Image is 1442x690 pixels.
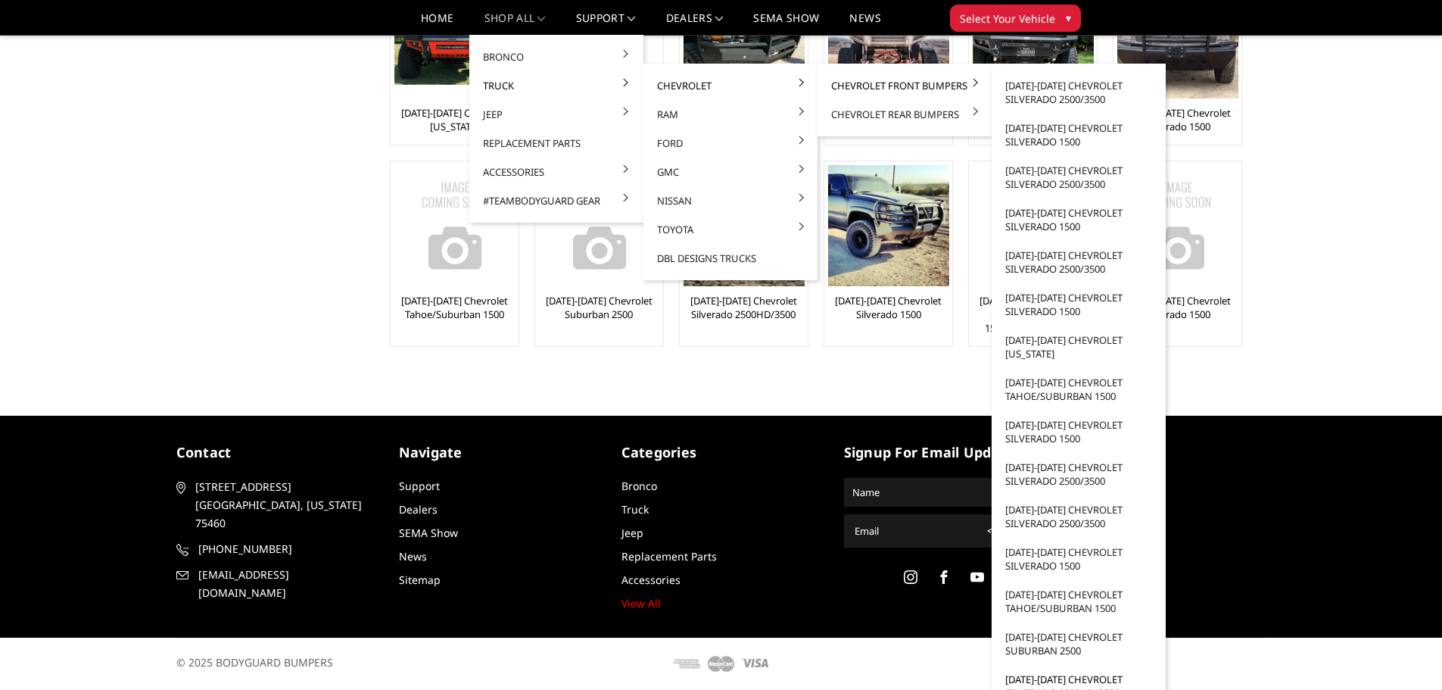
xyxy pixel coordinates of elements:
a: [DATE]-[DATE] Chevrolet Silverado 2500/3500 [998,156,1160,198]
a: [DATE]-[DATE] Chevrolet Silverado 2500HD/3500 [684,294,804,321]
span: Select Your Vehicle [960,11,1055,27]
iframe: Chat Widget [1366,617,1442,690]
h5: Navigate [399,442,599,463]
img: No Image [973,165,1094,286]
a: [DATE]-[DATE] Chevrolet Suburban 2500 [539,294,659,321]
button: Select Your Vehicle [950,5,1081,32]
a: Dealers [666,13,724,35]
a: [DATE]-[DATE] Chevrolet Tahoe/Suburban 1500 [998,580,1160,623]
a: Replacement Parts [475,129,637,158]
a: Bronco [475,42,637,71]
a: [DATE]-[DATE] Chevrolet Silverado 1500 [828,294,948,321]
a: GMC [649,158,811,186]
a: Chevrolet Rear Bumpers [824,100,986,129]
a: [DATE]-[DATE] Chevrolet Suburban 2500 [998,623,1160,665]
a: [DATE]-[DATE] Chevrolet Tahoe/Suburban 1500 [394,294,515,321]
a: News [399,549,427,564]
h5: contact [176,442,376,463]
a: [DATE]-[DATE] Chevrolet [US_STATE] [998,326,1160,368]
span: [STREET_ADDRESS] [GEOGRAPHIC_DATA], [US_STATE] 75460 [195,478,371,532]
a: [DATE]-[DATE] Chevrolet Silverado 1500 [998,538,1160,580]
a: Support [576,13,636,35]
a: [DATE]-[DATE] Chevrolet Silverado 1500 [1117,106,1238,133]
a: [DATE]-[DATE] Chevrolet Silverado 2500/3500 [998,71,1160,114]
a: [DATE]-[DATE] Chevrolet Silverado 1500HD/2500non-HD [973,294,1093,335]
img: No Image [394,165,515,286]
a: Jeep [621,526,643,540]
a: View All [621,596,661,610]
a: Jeep [475,100,637,129]
a: Chevrolet Front Bumpers [824,71,986,100]
a: Chevrolet [649,71,811,100]
a: Replacement Parts [621,549,717,564]
a: shop all [484,13,546,35]
a: [DATE]-[DATE] Chevrolet Silverado 1500 [998,198,1160,241]
a: [DATE]-[DATE] Chevrolet [US_STATE] [394,106,515,133]
a: Support [399,479,440,493]
h5: signup for email updates [844,442,1044,463]
a: Toyota [649,215,811,244]
a: Bronco [621,479,657,493]
a: [DATE]-[DATE] Chevrolet Silverado 1500 [998,283,1160,326]
a: Accessories [621,573,681,587]
a: Truck [621,502,649,517]
a: [EMAIL_ADDRESS][DOMAIN_NAME] [176,566,376,602]
a: No Image [973,165,1093,286]
input: Name [846,480,1042,504]
img: No Image [539,165,660,286]
a: SEMA Show [753,13,819,35]
a: Dealers [399,502,438,517]
a: [DATE]-[DATE] Chevrolet Silverado 1500 [998,411,1160,453]
a: Nissan [649,186,811,215]
a: No Image [394,165,515,286]
img: No Image [1117,165,1238,286]
a: [DATE]-[DATE] Chevrolet Silverado 2500/3500 [998,495,1160,538]
a: [DATE]-[DATE] Chevrolet Silverado 2500/3500 [998,241,1160,283]
a: No Image [1117,165,1238,286]
a: [DATE]-[DATE] Chevrolet Silverado 2500/3500 [998,453,1160,495]
span: ▾ [1066,10,1071,26]
a: Home [421,13,453,35]
a: Ram [649,100,811,129]
a: [DATE]-[DATE] Chevrolet Silverado 1500 [1117,294,1238,321]
a: #TeamBodyguard Gear [475,186,637,215]
a: Truck [475,71,637,100]
span: [PHONE_NUMBER] [198,540,374,558]
a: SEMA Show [399,526,458,540]
a: [DATE]-[DATE] Chevrolet Silverado 1500 [998,114,1160,156]
h5: Categories [621,442,821,463]
a: [PHONE_NUMBER] [176,540,376,558]
a: No Image [539,165,659,286]
a: Ford [649,129,811,158]
span: [EMAIL_ADDRESS][DOMAIN_NAME] [198,566,374,602]
a: Sitemap [399,573,441,587]
a: [DATE]-[DATE] Chevrolet Tahoe/Suburban 1500 [998,368,1160,411]
a: DBL Designs Trucks [649,244,811,273]
a: News [849,13,880,35]
input: Email [849,519,980,543]
span: © 2025 BODYGUARD BUMPERS [176,655,333,670]
a: Accessories [475,158,637,186]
